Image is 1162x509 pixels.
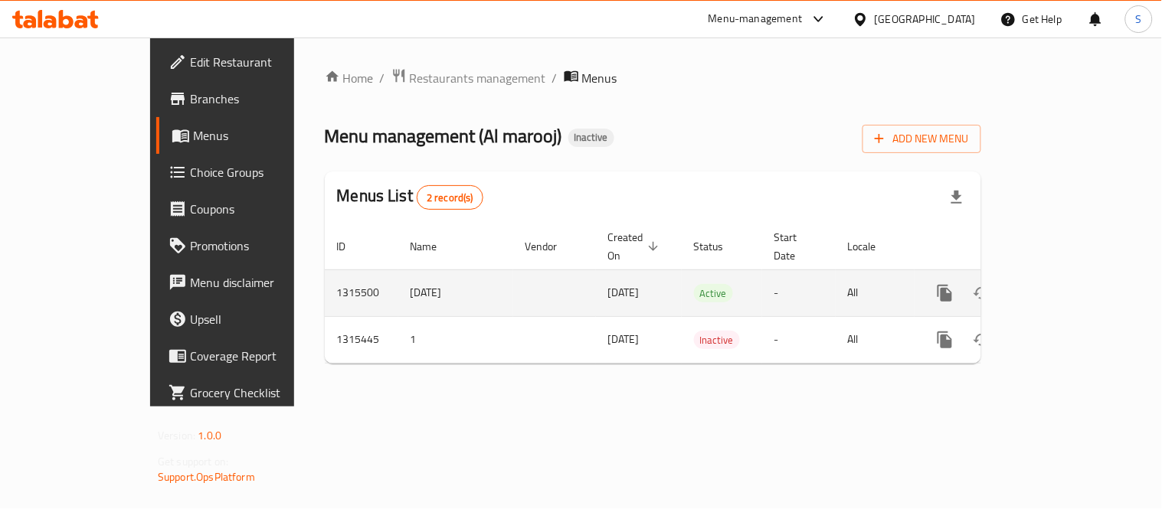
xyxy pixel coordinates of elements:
[156,301,344,338] a: Upsell
[608,228,663,265] span: Created On
[156,264,344,301] a: Menu disclaimer
[774,228,817,265] span: Start Date
[1136,11,1142,28] span: S
[156,117,344,154] a: Menus
[156,80,344,117] a: Branches
[190,273,332,292] span: Menu disclaimer
[964,321,1000,358] button: Change Status
[709,10,803,28] div: Menu-management
[325,68,981,88] nav: breadcrumb
[193,126,332,145] span: Menus
[848,237,896,256] span: Locale
[927,321,964,358] button: more
[938,179,975,216] div: Export file
[158,452,228,471] span: Get support on:
[411,237,457,256] span: Name
[337,184,483,210] h2: Menus List
[380,69,385,87] li: /
[198,426,221,445] span: 1.0.0
[694,237,744,256] span: Status
[410,69,546,87] span: Restaurants management
[190,53,332,71] span: Edit Restaurant
[190,347,332,365] span: Coverage Report
[762,269,836,316] td: -
[325,269,398,316] td: 1315500
[694,331,740,349] span: Inactive
[875,129,969,148] span: Add New Menu
[190,310,332,328] span: Upsell
[190,163,332,181] span: Choice Groups
[525,237,578,256] span: Vendor
[190,383,332,402] span: Grocery Checklist
[862,125,981,153] button: Add New Menu
[398,316,513,363] td: 1
[608,282,640,302] span: [DATE]
[156,338,344,374] a: Coverage Report
[568,131,614,144] span: Inactive
[552,69,558,87] li: /
[156,191,344,227] a: Coupons
[875,11,976,28] div: [GEOGRAPHIC_DATA]
[762,316,836,363] td: -
[417,191,483,205] span: 2 record(s)
[156,374,344,411] a: Grocery Checklist
[568,129,614,147] div: Inactive
[156,44,344,80] a: Edit Restaurant
[158,467,255,487] a: Support.OpsPlatform
[190,200,332,218] span: Coupons
[694,331,740,349] div: Inactive
[694,284,733,302] div: Active
[391,68,546,88] a: Restaurants management
[964,275,1000,312] button: Change Status
[836,316,915,363] td: All
[608,329,640,349] span: [DATE]
[325,224,1086,364] table: enhanced table
[156,227,344,264] a: Promotions
[190,90,332,108] span: Branches
[158,426,195,445] span: Version:
[156,154,344,191] a: Choice Groups
[694,285,733,302] span: Active
[398,269,513,316] td: [DATE]
[325,69,374,87] a: Home
[927,275,964,312] button: more
[337,237,366,256] span: ID
[417,185,483,210] div: Total records count
[325,316,398,363] td: 1315445
[582,69,617,87] span: Menus
[190,237,332,255] span: Promotions
[836,269,915,316] td: All
[915,224,1086,270] th: Actions
[325,119,562,153] span: Menu management ( Al marooj )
